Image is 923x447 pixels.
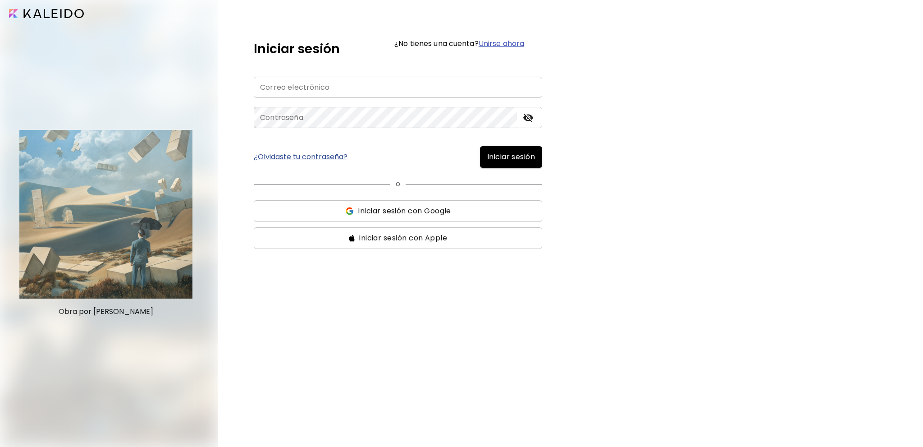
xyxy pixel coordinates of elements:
button: ssIniciar sesión con Apple [254,227,542,249]
h6: ¿No tienes una cuenta? [394,40,524,47]
p: o [396,179,400,189]
img: ss [349,235,355,242]
a: Unirse ahora [479,38,524,49]
span: Iniciar sesión con Google [358,206,451,217]
span: Iniciar sesión con Apple [359,233,447,244]
button: Iniciar sesión [480,146,542,168]
span: Iniciar sesión [487,152,535,162]
h5: Iniciar sesión [254,40,340,59]
a: ¿Olvidaste tu contraseña? [254,153,347,161]
button: ssIniciar sesión con Google [254,200,542,222]
button: toggle password visibility [521,110,536,125]
img: ss [345,207,354,216]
